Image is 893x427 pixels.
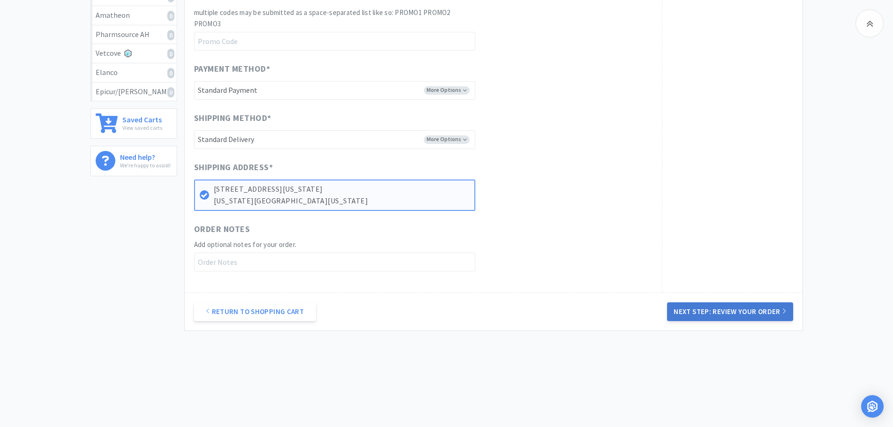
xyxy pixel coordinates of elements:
div: Vetcove [96,47,172,60]
button: Next Step: Review Your Order [667,302,793,321]
span: Order Notes [194,223,250,236]
span: Shipping Method * [194,112,271,125]
div: Open Intercom Messenger [861,395,884,418]
input: Order Notes [194,253,475,271]
i: 0 [167,87,174,97]
h6: Saved Carts [122,113,162,123]
a: Vetcove0 [91,44,177,63]
div: Epicur/[PERSON_NAME] [96,86,172,98]
div: Amatheon [96,9,172,22]
input: Promo Code [194,32,475,51]
a: Pharmsource AH0 [91,25,177,45]
i: 0 [167,49,174,59]
a: Return to Shopping Cart [194,302,316,321]
span: Shipping Address * [194,161,273,174]
span: multiple codes may be submitted as a space-separated list like so: PROMO1 PROMO2 PROMO3 [194,8,450,28]
p: [US_STATE][GEOGRAPHIC_DATA][US_STATE] [214,195,470,207]
i: 0 [167,68,174,78]
div: Elanco [96,67,172,79]
a: Elanco0 [91,63,177,82]
div: Pharmsource AH [96,29,172,41]
h6: Need help? [120,151,171,161]
p: View saved carts [122,123,162,132]
span: Add optional notes for your order. [194,240,297,249]
i: 0 [167,11,174,21]
a: Saved CartsView saved carts [90,108,177,139]
i: 0 [167,30,174,40]
span: Payment Method * [194,62,270,76]
p: We're happy to assist! [120,161,171,170]
a: Epicur/[PERSON_NAME]0 [91,82,177,101]
p: [STREET_ADDRESS][US_STATE] [214,183,470,195]
a: Amatheon0 [91,6,177,25]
